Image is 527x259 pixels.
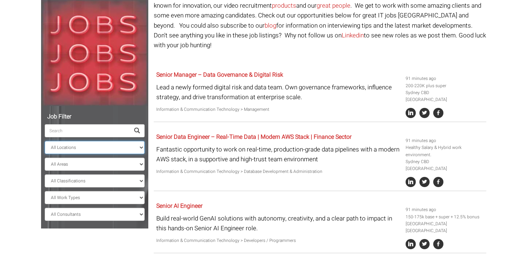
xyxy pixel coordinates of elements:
[406,82,483,89] li: 200-220K plus super
[156,237,400,244] p: Information & Communication Technology > Developers / Programmers
[156,133,351,141] a: Senior Data Engineer – Real-Time Data | Modern AWS Stack | Finance Sector
[406,158,483,172] li: Sydney CBD [GEOGRAPHIC_DATA]
[45,124,130,137] input: Search
[272,1,296,10] a: products
[406,214,483,220] li: 150-175k base + super + 12.5% bonus
[156,70,283,79] a: Senior Manager – Data Governance & Digital Risk
[156,168,400,175] p: Information & Communication Technology > Database Development & Administration
[406,206,483,213] li: 91 minutes ago
[406,137,483,144] li: 91 minutes ago
[45,114,145,120] h5: Job Filter
[156,106,400,113] p: Information & Communication Technology > Management
[342,31,364,40] a: Linkedin
[317,1,350,10] a: great people
[406,89,483,103] li: Sydney CBD [GEOGRAPHIC_DATA]
[406,75,483,82] li: 91 minutes ago
[156,214,400,233] p: Build real-world GenAI solutions with autonomy, creativity, and a clear path to impact in this ha...
[156,82,400,102] p: Lead a newly formed digital risk and data team. Own governance frameworks, influence strategy, an...
[156,145,400,164] p: Fantastic opportunity to work on real-time, production-grade data pipelines with a modern AWS sta...
[406,220,483,234] li: [GEOGRAPHIC_DATA] [GEOGRAPHIC_DATA]
[156,202,202,210] a: Senior AI Engineer
[406,144,483,158] li: Healthy Salary & Hybrid work environment.
[265,21,276,30] a: blog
